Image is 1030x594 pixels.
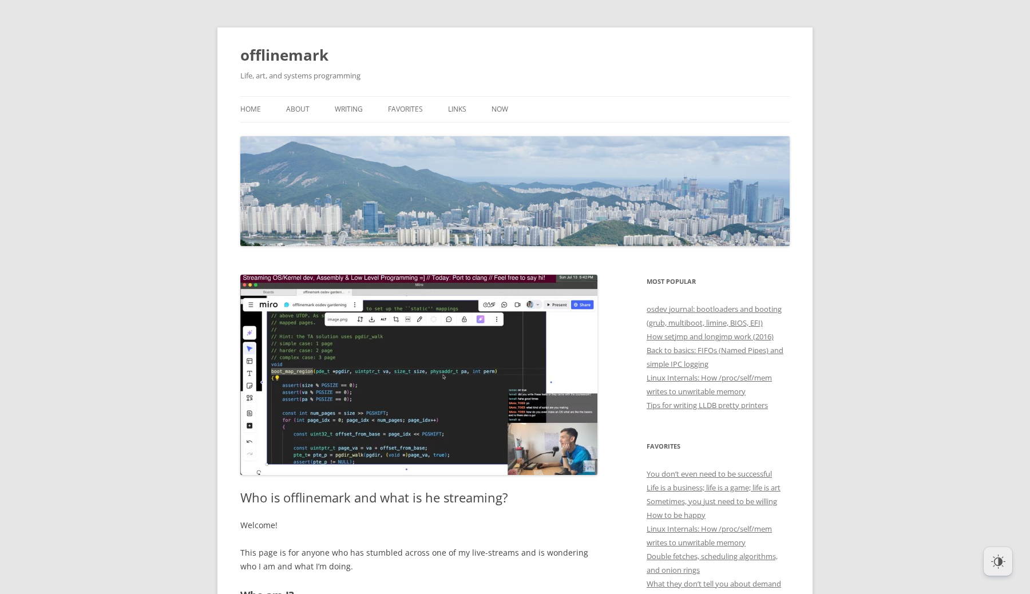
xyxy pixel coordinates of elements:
[647,345,783,369] a: Back to basics: FIFOs (Named Pipes) and simple IPC logging
[388,97,423,122] a: Favorites
[448,97,466,122] a: Links
[647,469,772,479] a: You don’t even need to be successful
[240,97,261,122] a: Home
[286,97,310,122] a: About
[647,439,790,453] h3: Favorites
[240,490,598,505] h1: Who is offlinemark and what is he streaming?
[647,551,778,575] a: Double fetches, scheduling algorithms, and onion rings
[647,331,774,342] a: How setjmp and longjmp work (2016)
[647,400,768,410] a: Tips for writing LLDB pretty printers
[647,275,790,288] h3: Most Popular
[240,41,328,69] a: offlinemark
[647,482,781,493] a: Life is a business; life is a game; life is art
[647,510,706,520] a: How to be happy
[240,136,790,245] img: offlinemark
[647,304,782,328] a: osdev journal: bootloaders and booting (grub, multiboot, limine, BIOS, EFI)
[335,97,363,122] a: Writing
[240,546,598,573] p: This page is for anyone who has stumbled across one of my live-streams and is wondering who I am ...
[240,69,790,82] h2: Life, art, and systems programming
[492,97,508,122] a: Now
[647,373,772,397] a: Linux Internals: How /proc/self/mem writes to unwritable memory
[647,524,772,548] a: Linux Internals: How /proc/self/mem writes to unwritable memory
[647,496,777,506] a: Sometimes, you just need to be willing
[240,518,598,532] p: Welcome!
